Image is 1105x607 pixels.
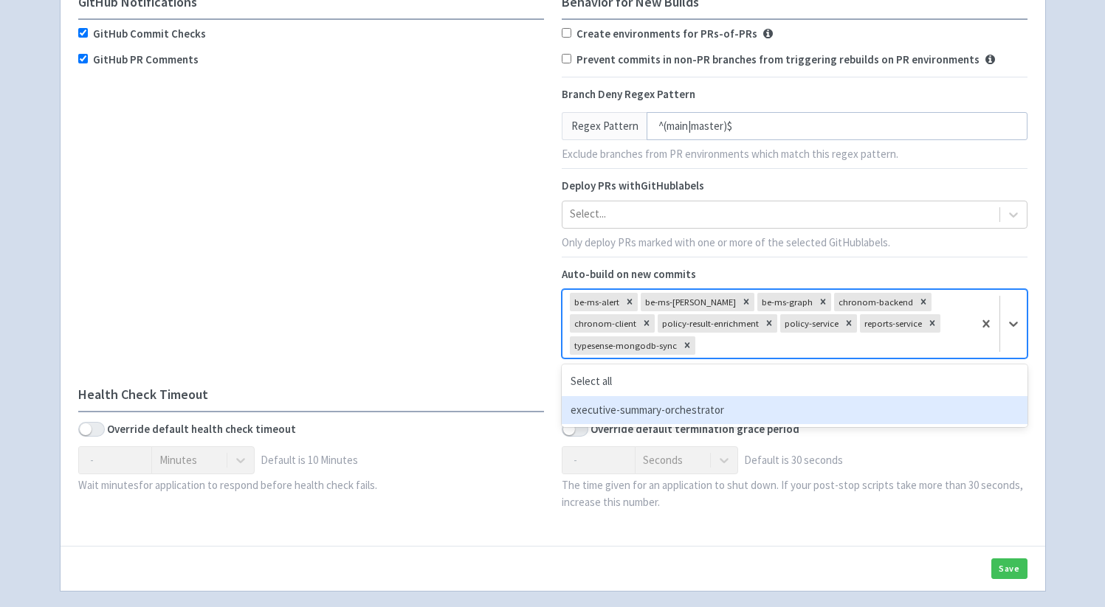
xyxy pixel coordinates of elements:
div: chronom-client [570,314,638,333]
div: Regex Pattern [562,112,647,140]
p: Wait minutes for application to respond before health check fails. [78,477,544,494]
span: Default is 30 seconds [744,452,843,469]
h4: Health Check Timeout [78,387,544,402]
label: Prevent commits in non-PR branches from triggering rebuilds on PR environments [576,52,980,69]
div: chronom-backend [834,293,915,311]
input: Example: /^fixup/ [647,112,1027,140]
button: Save [991,558,1027,579]
span: Exclude branches from PR environments which match this regex pattern. [562,147,898,161]
span: Only deploy PRs marked with one or more of the selected GitHub labels. [562,235,890,249]
label: GitHub Commit Checks [93,26,206,43]
div: Remove reports-service [924,314,940,333]
span: Auto-build on new commits [562,267,696,281]
div: Remove typesense-mongodb-sync [679,336,695,355]
label: Create environments for PRs-of-PRs [576,26,757,43]
div: reports-service [860,314,924,333]
div: executive-summary-orchestrator [562,396,1027,425]
div: policy-result-enrichment [658,314,761,333]
div: policy-service [780,314,841,333]
div: Remove be-ms-graph [815,293,831,311]
div: Remove policy-service [841,314,857,333]
div: be-ms-graph [757,293,815,311]
label: GitHub PR Comments [93,52,199,69]
div: be-ms-alert [570,293,622,311]
div: Remove be-ms-cost [738,293,754,311]
p: The time given for an application to shut down. If your post-stop scripts take more than 30 secon... [562,477,1027,510]
div: be-ms-[PERSON_NAME] [641,293,738,311]
div: Remove be-ms-alert [622,293,638,311]
div: typesense-mongodb-sync [570,336,679,355]
div: Remove policy-result-enrichment [761,314,777,333]
span: Branch Deny Regex Pattern [562,87,695,101]
span: Default is 10 Minutes [261,452,358,469]
div: Remove chronom-backend [915,293,932,311]
b: Override default health check timeout [107,421,296,438]
span: Deploy PRs with GitHub labels [562,178,704,192]
div: Select all [562,367,1027,396]
input: - [562,446,636,474]
b: Override default termination grace period [591,421,799,438]
div: Remove chronom-client [638,314,655,333]
input: - [78,446,152,474]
